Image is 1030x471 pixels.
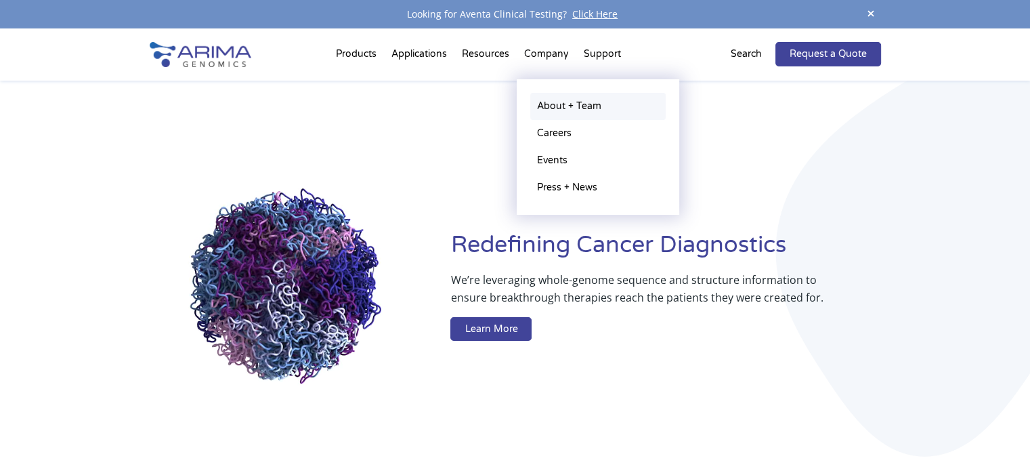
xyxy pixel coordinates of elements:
[150,5,881,23] div: Looking for Aventa Clinical Testing?
[530,120,666,147] a: Careers
[450,271,826,317] p: We’re leveraging whole-genome sequence and structure information to ensure breakthrough therapies...
[731,45,762,63] p: Search
[530,147,666,174] a: Events
[450,317,532,342] a: Learn More
[775,42,881,66] a: Request a Quote
[962,406,1030,471] iframe: Chat Widget
[530,174,666,201] a: Press + News
[450,230,880,271] h1: Redefining Cancer Diagnostics
[567,7,623,20] a: Click Here
[530,93,666,120] a: About + Team
[150,42,251,67] img: Arima-Genomics-logo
